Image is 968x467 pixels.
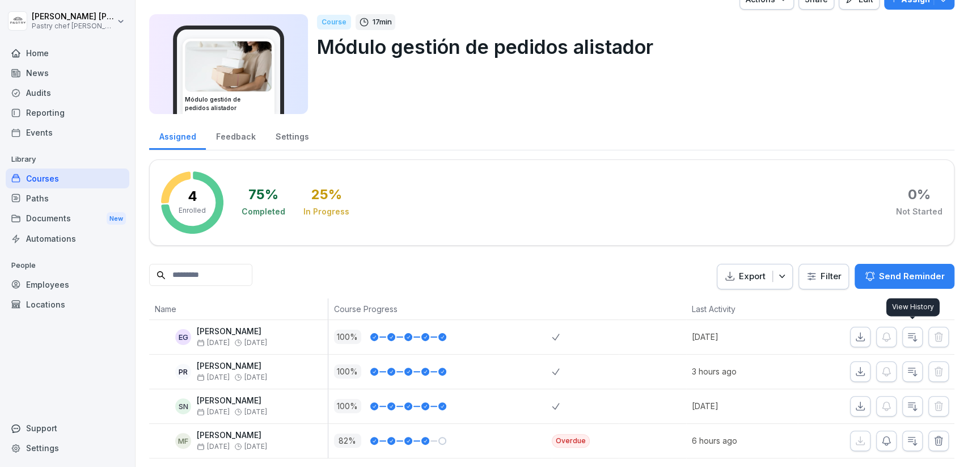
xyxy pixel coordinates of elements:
[334,399,361,413] p: 100 %
[552,434,590,448] div: Overdue
[303,206,349,217] div: In Progress
[149,121,206,150] a: Assigned
[334,434,361,448] p: 82 %
[692,400,798,412] p: [DATE]
[6,188,129,208] a: Paths
[6,294,129,314] a: Locations
[799,264,848,289] button: Filter
[896,206,942,217] div: Not Started
[244,339,267,347] span: [DATE]
[692,435,798,447] p: 6 hours ago
[692,365,798,377] p: 3 hours ago
[717,264,793,289] button: Export
[6,208,129,229] a: DocumentsNew
[179,205,206,216] p: Enrolled
[185,41,272,91] img: iaen9j96uzhvjmkazu9yscya.png
[6,103,129,123] a: Reporting
[175,433,191,449] div: MF
[879,270,945,283] p: Send Reminder
[692,303,792,315] p: Last Activity
[197,327,267,336] p: [PERSON_NAME]
[197,431,267,440] p: [PERSON_NAME]
[197,443,230,451] span: [DATE]
[265,121,319,150] a: Settings
[739,270,766,283] p: Export
[197,408,230,416] span: [DATE]
[197,361,267,371] p: [PERSON_NAME]
[197,339,230,347] span: [DATE]
[32,12,115,22] p: [PERSON_NAME] [PERSON_NAME]
[6,229,129,249] a: Automations
[6,169,129,188] a: Courses
[6,83,129,103] a: Audits
[6,123,129,142] a: Events
[317,32,945,61] p: Módulo gestión de pedidos alistador
[175,364,191,380] div: PR
[334,364,361,378] p: 100 %
[188,190,197,203] p: 4
[334,330,361,344] p: 100 %
[197,373,230,381] span: [DATE]
[6,150,129,169] p: Library
[6,208,129,229] div: Documents
[155,303,322,315] p: Name
[248,188,278,201] div: 75 %
[6,43,129,63] a: Home
[692,331,798,343] p: [DATE]
[6,438,129,458] a: Settings
[244,373,267,381] span: [DATE]
[334,303,546,315] p: Course Progress
[6,418,129,438] div: Support
[185,95,272,112] h3: Módulo gestión de pedidos alistador
[908,188,931,201] div: 0 %
[855,264,954,289] button: Send Reminder
[6,256,129,275] p: People
[175,329,191,345] div: EG
[32,22,115,30] p: Pastry chef [PERSON_NAME] y Cocina gourmet
[244,443,267,451] span: [DATE]
[886,298,940,316] div: View History
[806,271,842,282] div: Filter
[6,275,129,294] a: Employees
[206,121,265,150] a: Feedback
[175,398,191,414] div: SN
[107,212,126,225] div: New
[242,206,285,217] div: Completed
[311,188,342,201] div: 25 %
[373,16,392,28] p: 17 min
[244,408,267,416] span: [DATE]
[6,63,129,83] a: News
[197,396,267,406] p: [PERSON_NAME]
[317,15,351,30] div: Course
